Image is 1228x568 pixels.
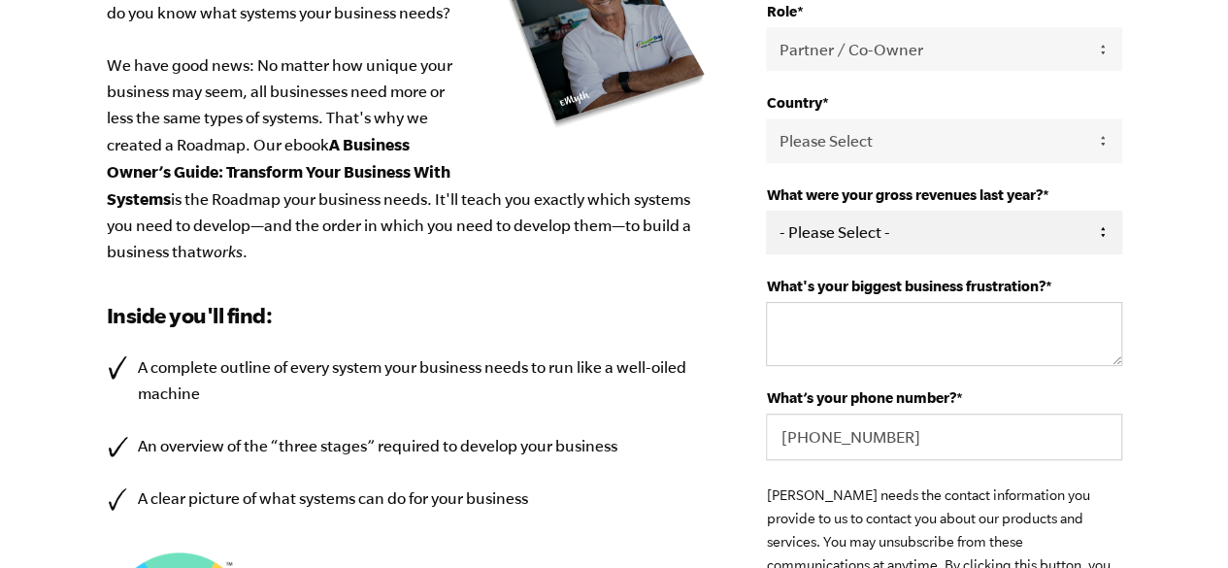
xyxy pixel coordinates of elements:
[107,135,450,208] b: A Business Owner’s Guide: Transform Your Business With Systems
[766,186,1042,203] span: What were your gross revenues last year?
[766,94,821,111] span: Country
[107,433,709,459] li: An overview of the “three stages” required to develop your business
[107,300,709,331] h3: Inside you'll find:
[107,354,709,407] li: A complete outline of every system your business needs to run like a well-oiled machine
[766,278,1045,294] span: What's your biggest business frustration?
[766,3,796,19] span: Role
[202,243,243,260] em: works
[766,389,955,406] span: What’s your phone number?
[107,485,709,512] li: A clear picture of what systems can do for your business
[1131,475,1228,568] iframe: Chat Widget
